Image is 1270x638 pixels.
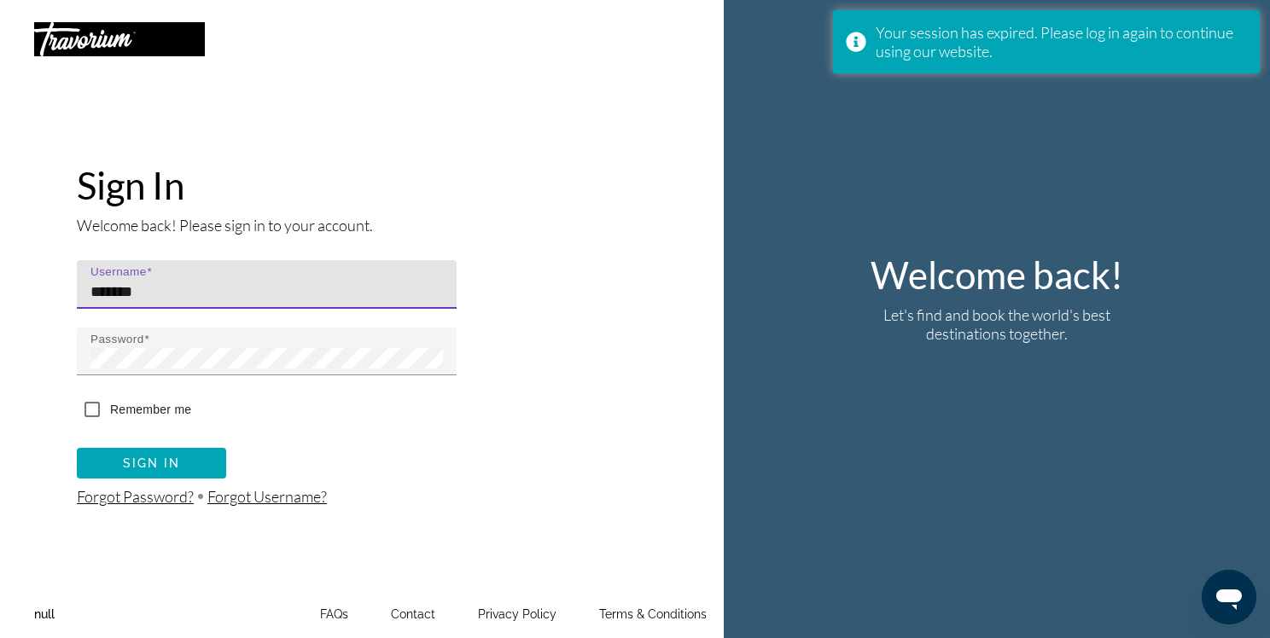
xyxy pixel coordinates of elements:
p: Welcome back! Please sign in to your account. [77,216,457,235]
button: Sign In [77,448,226,478]
a: Terms & Conditions [599,607,707,621]
mat-label: Username [90,265,147,278]
mat-label: Password [90,333,144,345]
span: null [34,607,55,621]
span: Remember me [110,403,191,416]
div: Your session has expired. Please log in again to continue using our website. [876,23,1247,61]
h1: Sign In [77,163,457,207]
a: FAQs [320,607,348,621]
iframe: Кнопка запуска окна обмена сообщениями [1202,570,1256,624]
a: Contact [391,607,435,621]
span: Forgot Username? [207,487,327,506]
a: Privacy Policy [478,607,556,621]
span: Forgot Password? [77,487,194,506]
span: Sign In [123,456,181,470]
